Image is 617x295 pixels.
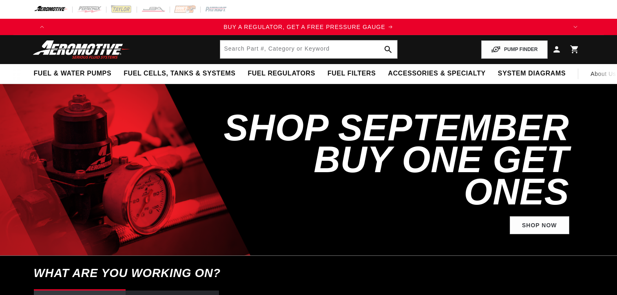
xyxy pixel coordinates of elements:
[220,40,397,58] input: Search by Part Number, Category or Keyword
[31,40,133,59] img: Aeromotive
[379,40,397,58] button: search button
[117,64,241,83] summary: Fuel Cells, Tanks & Systems
[50,22,567,31] a: BUY A REGULATOR, GET A FREE PRESSURE GAUGE
[50,22,567,31] div: Announcement
[590,71,616,77] span: About Us
[28,64,118,83] summary: Fuel & Water Pumps
[498,69,566,78] span: System Diagrams
[327,69,376,78] span: Fuel Filters
[510,216,569,235] a: Shop Now
[124,69,235,78] span: Fuel Cells, Tanks & Systems
[248,69,315,78] span: Fuel Regulators
[492,64,572,83] summary: System Diagrams
[388,69,486,78] span: Accessories & Specialty
[34,69,112,78] span: Fuel & Water Pumps
[382,64,492,83] summary: Accessories & Specialty
[241,64,321,83] summary: Fuel Regulators
[221,112,569,208] h2: SHOP SEPTEMBER BUY ONE GET ONES
[13,256,604,291] h6: What are you working on?
[34,19,50,35] button: Translation missing: en.sections.announcements.previous_announcement
[321,64,382,83] summary: Fuel Filters
[13,19,604,35] slideshow-component: Translation missing: en.sections.announcements.announcement_bar
[50,22,567,31] div: 1 of 4
[567,19,584,35] button: Translation missing: en.sections.announcements.next_announcement
[223,24,385,30] span: BUY A REGULATOR, GET A FREE PRESSURE GAUGE
[481,40,547,59] button: PUMP FINDER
